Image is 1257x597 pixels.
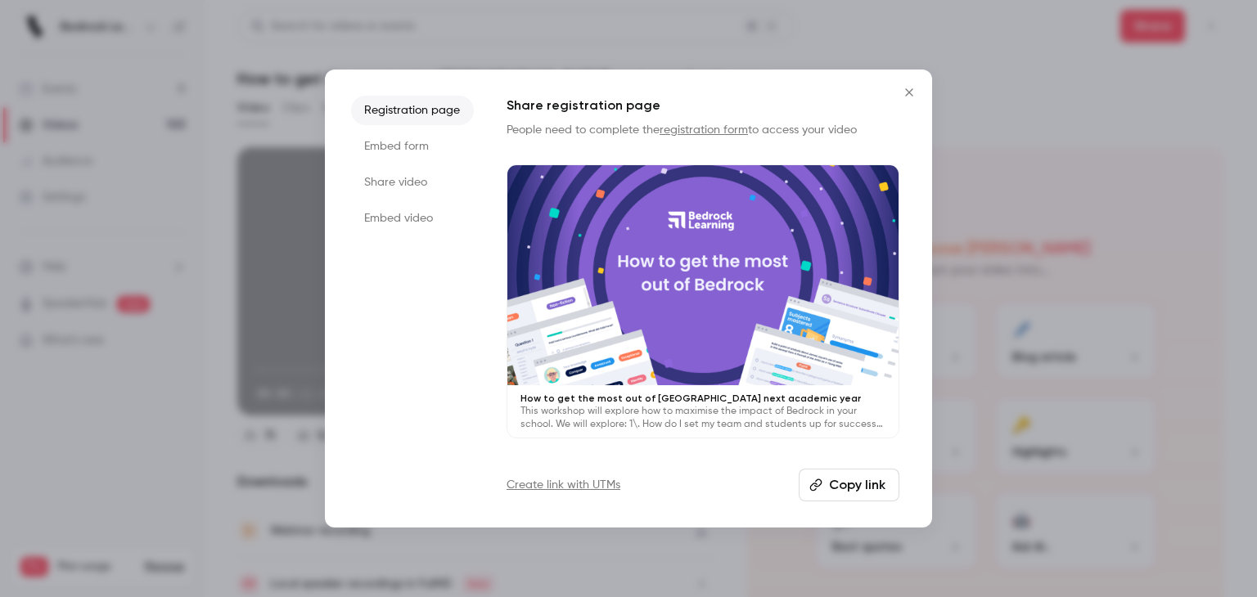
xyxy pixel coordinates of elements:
[507,477,620,493] a: Create link with UTMs
[351,96,474,125] li: Registration page
[351,168,474,197] li: Share video
[893,76,926,109] button: Close
[351,132,474,161] li: Embed form
[507,164,899,438] a: How to get the most out of [GEOGRAPHIC_DATA] next academic yearThis workshop will explore how to ...
[507,96,899,115] h1: Share registration page
[351,204,474,233] li: Embed video
[520,392,885,405] p: How to get the most out of [GEOGRAPHIC_DATA] next academic year
[799,469,899,501] button: Copy link
[660,124,748,136] a: registration form
[520,405,885,431] p: This workshop will explore how to maximise the impact of Bedrock in your school. We will explore:...
[507,122,899,138] p: People need to complete the to access your video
